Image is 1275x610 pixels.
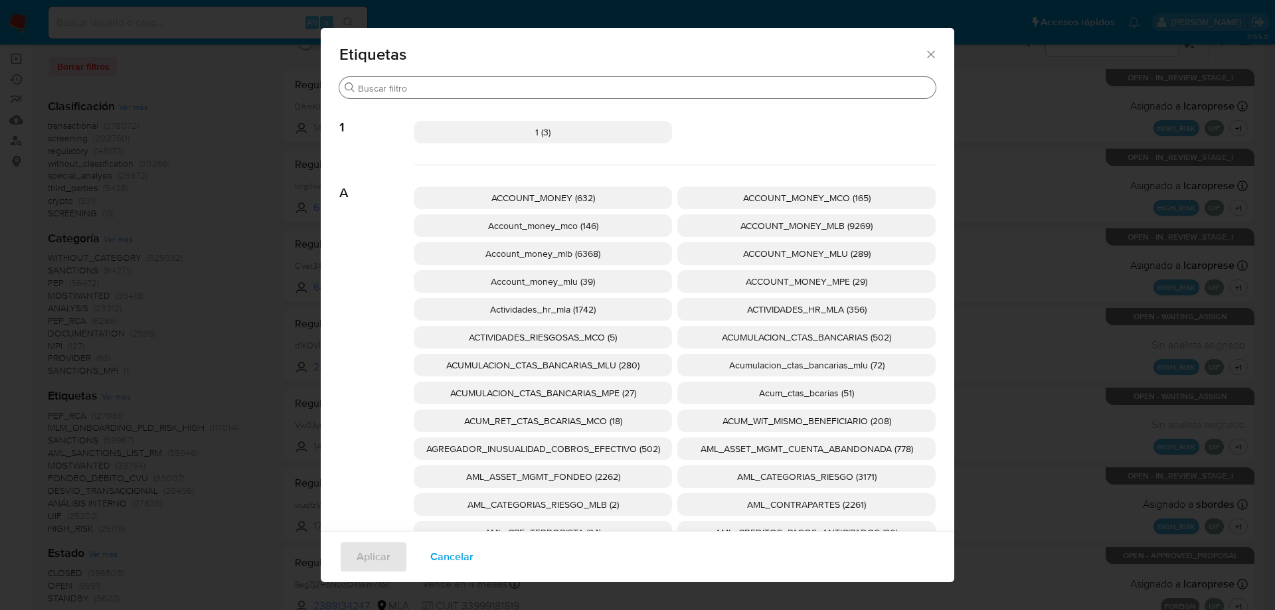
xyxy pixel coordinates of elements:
div: ACUM_WIT_MISMO_BENEFICIARIO (208) [677,410,936,432]
div: AML_CONTRAPARTES (2261) [677,493,936,516]
span: Acum_ctas_bcarias (51) [759,386,854,400]
span: 1 [339,100,414,135]
div: ACUM_RET_CTAS_BCARIAS_MCO (18) [414,410,672,432]
div: ACTIVIDADES_RIESGOSAS_MCO (5) [414,326,672,348]
span: Acumulacion_ctas_bancarias_mlu (72) [729,358,885,372]
div: Account_money_mlu (39) [414,270,672,293]
div: Account_money_mco (146) [414,214,672,237]
span: ACUMULACION_CTAS_BANCARIAS_MLU (280) [446,358,639,372]
span: ACTIVIDADES_HR_MLA (356) [747,303,867,316]
div: 1 (3) [414,121,672,143]
button: Buscar [345,82,355,93]
span: Account_money_mlb (6368) [485,247,600,260]
div: ACCOUNT_MONEY_MPE (29) [677,270,936,293]
div: AML_CREDITOS_PAGOS_ANTICIPADOS (90) [677,521,936,544]
span: AML_CPF_TERRORISTA (24) [485,526,601,539]
input: Buscar filtro [358,82,930,94]
span: ACCOUNT_MONEY_MCO (165) [743,191,871,204]
span: ACCOUNT_MONEY_MPE (29) [746,275,867,288]
span: AML_ASSET_MGMT_FONDEO (2262) [466,470,620,483]
div: AML_CATEGORIAS_RIESGO (3171) [677,465,936,488]
div: AML_CPF_TERRORISTA (24) [414,521,672,544]
span: AML_CONTRAPARTES (2261) [747,498,866,511]
button: Cerrar [924,48,936,60]
span: Account_money_mlu (39) [491,275,595,288]
div: Actividades_hr_mla (1742) [414,298,672,321]
div: ACCOUNT_MONEY_MLU (289) [677,242,936,265]
div: AML_ASSET_MGMT_CUENTA_ABANDONADA (778) [677,437,936,460]
span: ACUMULACION_CTAS_BANCARIAS (502) [722,331,891,344]
span: ACCOUNT_MONEY (632) [491,191,595,204]
span: AML_CREDITOS_PAGOS_ANTICIPADOS (90) [715,526,898,539]
div: ACTIVIDADES_HR_MLA (356) [677,298,936,321]
div: ACUMULACION_CTAS_BANCARIAS_MPE (27) [414,382,672,404]
span: AML_ASSET_MGMT_CUENTA_ABANDONADA (778) [701,442,913,455]
div: ACUMULACION_CTAS_BANCARIAS_MLU (280) [414,354,672,376]
div: Acum_ctas_bcarias (51) [677,382,936,404]
div: AML_ASSET_MGMT_FONDEO (2262) [414,465,672,488]
span: 1 (3) [535,125,551,139]
div: Account_money_mlb (6368) [414,242,672,265]
span: ACCOUNT_MONEY_MLB (9269) [740,219,873,232]
span: ACUMULACION_CTAS_BANCARIAS_MPE (27) [450,386,636,400]
div: AML_CATEGORIAS_RIESGO_MLB (2) [414,493,672,516]
span: Account_money_mco (146) [488,219,598,232]
span: AML_CATEGORIAS_RIESGO (3171) [737,470,877,483]
span: ACUM_WIT_MISMO_BENEFICIARIO (208) [722,414,891,427]
span: ACTIVIDADES_RIESGOSAS_MCO (5) [469,331,617,344]
span: Actividades_hr_mla (1742) [490,303,596,316]
div: ACUMULACION_CTAS_BANCARIAS (502) [677,326,936,348]
div: Acumulacion_ctas_bancarias_mlu (72) [677,354,936,376]
div: ACCOUNT_MONEY (632) [414,187,672,209]
span: Etiquetas [339,46,924,62]
span: AGREGADOR_INUSUALIDAD_COBROS_EFECTIVO (502) [426,442,660,455]
div: ACCOUNT_MONEY_MLB (9269) [677,214,936,237]
div: AGREGADOR_INUSUALIDAD_COBROS_EFECTIVO (502) [414,437,672,460]
span: ACUM_RET_CTAS_BCARIAS_MCO (18) [464,414,622,427]
span: A [339,165,414,201]
span: AML_CATEGORIAS_RIESGO_MLB (2) [467,498,619,511]
span: ACCOUNT_MONEY_MLU (289) [743,247,871,260]
button: Cancelar [413,541,491,573]
span: Cancelar [430,542,473,572]
div: ACCOUNT_MONEY_MCO (165) [677,187,936,209]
